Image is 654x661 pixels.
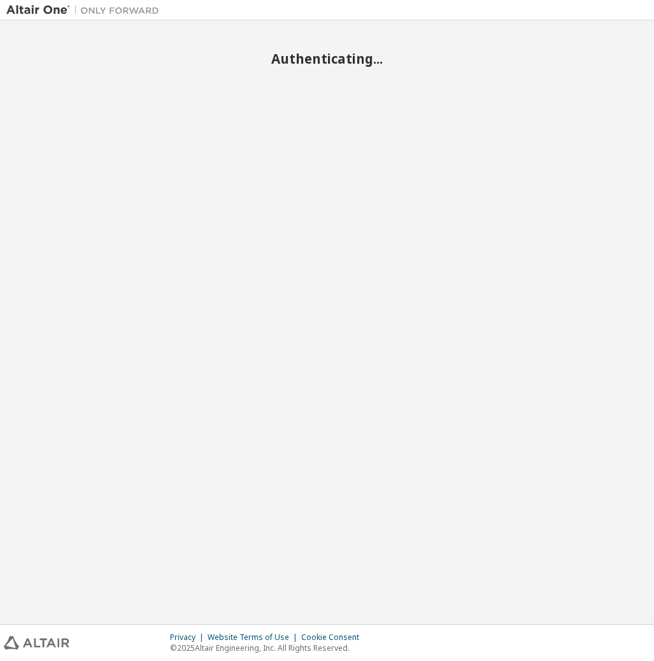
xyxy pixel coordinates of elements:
div: Cookie Consent [301,632,367,643]
h2: Authenticating... [6,50,648,67]
div: Privacy [170,632,208,643]
p: © 2025 Altair Engineering, Inc. All Rights Reserved. [170,643,367,653]
div: Website Terms of Use [208,632,301,643]
img: Altair One [6,4,166,17]
img: altair_logo.svg [4,636,69,650]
